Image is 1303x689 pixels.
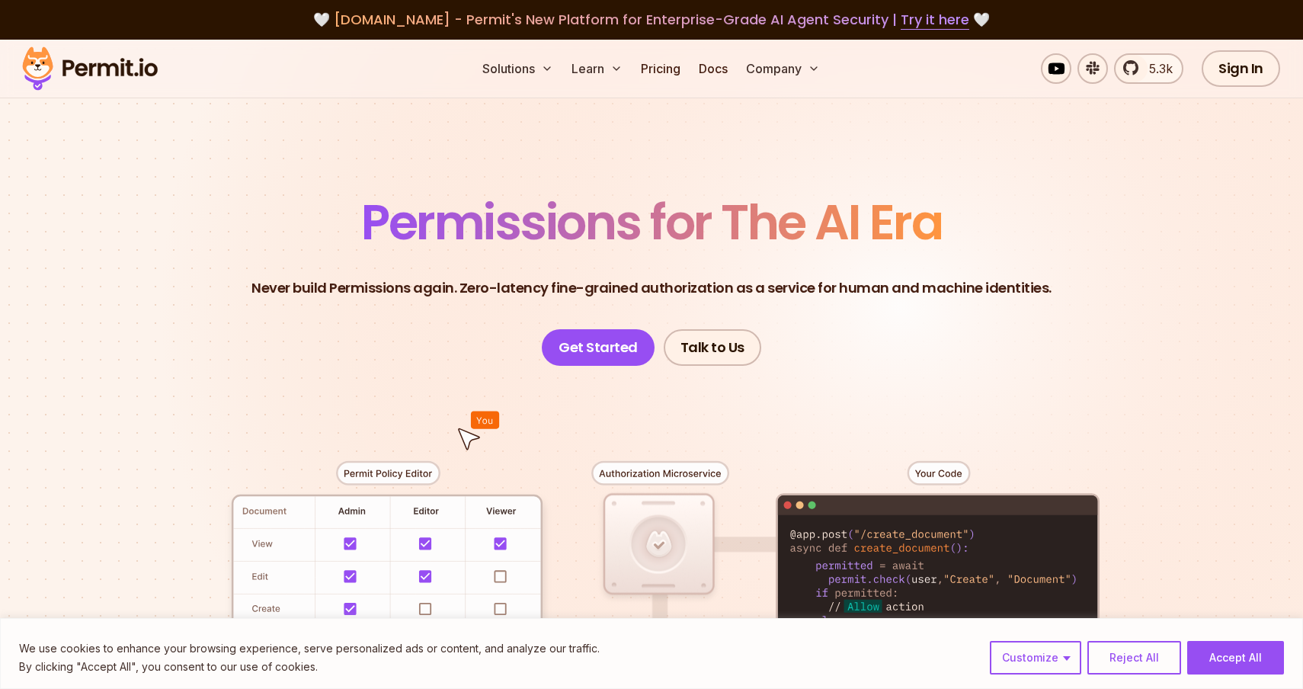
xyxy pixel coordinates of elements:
[990,641,1081,675] button: Customize
[1087,641,1181,675] button: Reject All
[635,53,687,84] a: Pricing
[664,329,761,366] a: Talk to Us
[542,329,655,366] a: Get Started
[37,9,1266,30] div: 🤍 🤍
[1202,50,1280,87] a: Sign In
[19,639,600,658] p: We use cookies to enhance your browsing experience, serve personalized ads or content, and analyz...
[334,10,969,29] span: [DOMAIN_NAME] - Permit's New Platform for Enterprise-Grade AI Agent Security |
[19,658,600,676] p: By clicking "Accept All", you consent to our use of cookies.
[251,277,1052,299] p: Never build Permissions again. Zero-latency fine-grained authorization as a service for human and...
[565,53,629,84] button: Learn
[1114,53,1183,84] a: 5.3k
[740,53,826,84] button: Company
[1187,641,1284,675] button: Accept All
[901,10,969,30] a: Try it here
[1140,59,1173,78] span: 5.3k
[476,53,559,84] button: Solutions
[361,188,942,256] span: Permissions for The AI Era
[15,43,165,95] img: Permit logo
[693,53,734,84] a: Docs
